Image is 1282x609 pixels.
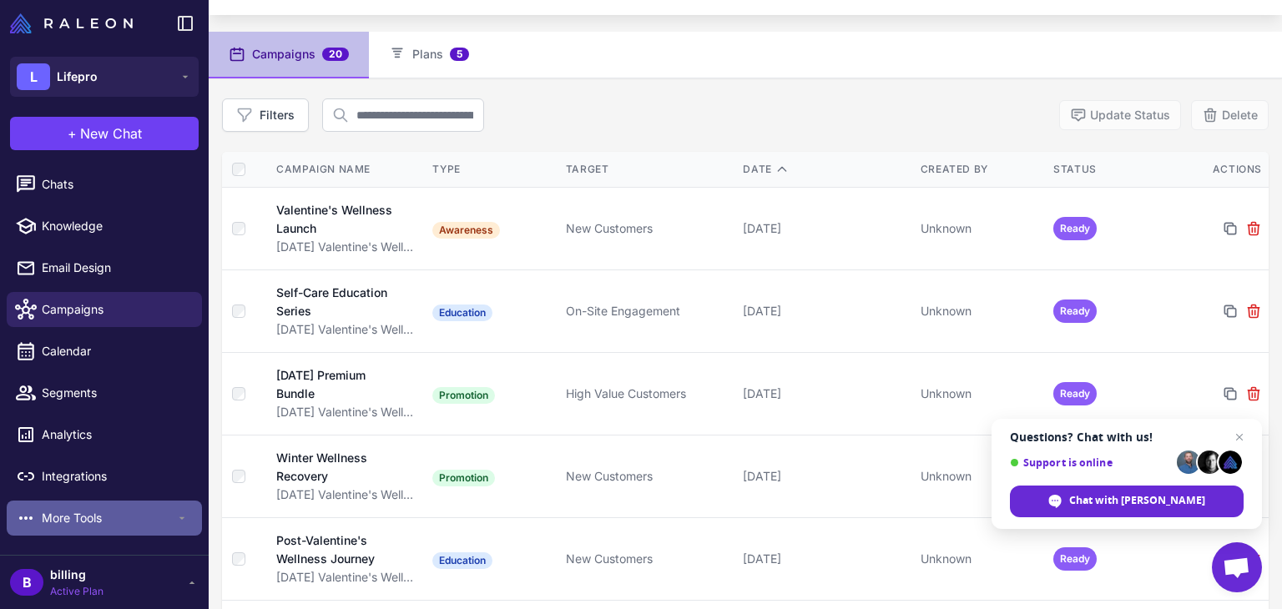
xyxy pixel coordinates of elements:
span: Close chat [1229,427,1249,447]
div: On-Site Engagement [566,302,730,320]
div: Chat with Raleon [1010,486,1244,517]
span: 20 [322,48,349,61]
a: Raleon Logo [10,13,139,33]
a: Integrations [7,459,202,494]
span: Chats [42,175,189,194]
a: Analytics [7,417,202,452]
div: New Customers [566,550,730,568]
div: High Value Customers [566,385,730,403]
span: Support is online [1010,456,1171,469]
span: Questions? Chat with us! [1010,430,1244,444]
span: Campaigns [42,300,189,319]
span: Awareness [432,222,500,239]
a: Email Design [7,250,202,285]
span: Promotion [432,470,495,486]
div: Open chat [1212,542,1262,592]
span: Education [432,304,492,321]
span: Calendar [42,342,189,360]
div: Post-Valentine's Wellness Journey [276,531,404,568]
a: Campaigns [7,292,202,327]
span: Chat with [PERSON_NAME] [1069,493,1205,508]
img: Raleon Logo [10,13,133,33]
div: [DATE] Valentine's Wellness Campaign [276,486,416,504]
div: [DATE] Valentine's Wellness Campaign [276,320,416,339]
div: Created By [921,162,1040,177]
button: Plans5 [369,32,489,78]
div: New Customers [566,467,730,486]
a: Segments [7,375,202,410]
div: Unknown [921,219,1040,238]
div: [DATE] [743,385,907,403]
a: Chats [7,167,202,202]
span: Integrations [42,467,189,486]
button: +New Chat [10,117,199,150]
div: [DATE] Valentine's Wellness Campaign [276,238,416,256]
span: Analytics [42,425,189,444]
div: Target [566,162,730,177]
span: Knowledge [42,217,189,235]
span: Email Design [42,259,189,277]
span: New Chat [80,123,142,143]
div: B [10,569,43,596]
span: More Tools [42,509,175,527]
span: Ready [1053,217,1097,240]
div: Type [432,162,552,177]
span: Segments [42,384,189,402]
div: Unknown [921,550,1040,568]
span: Active Plan [50,584,103,599]
span: + [68,123,77,143]
span: Ready [1053,382,1097,405]
div: [DATE] Valentine's Wellness Campaign [276,568,416,586]
div: [DATE] [743,467,907,486]
span: Ready [1053,547,1097,571]
div: [DATE] [743,550,907,568]
div: [DATE] [743,219,907,238]
a: Calendar [7,334,202,369]
div: Valentine's Wellness Launch [276,201,402,238]
div: Winter Wellness Recovery [276,449,401,486]
span: billing [50,566,103,584]
span: Promotion [432,387,495,404]
button: Delete [1191,100,1269,130]
div: Unknown [921,467,1040,486]
a: Knowledge [7,209,202,244]
div: [DATE] Premium Bundle [276,366,400,403]
button: Campaigns20 [209,32,369,78]
div: Campaign Name [276,162,416,177]
span: 5 [450,48,469,61]
div: Unknown [921,302,1040,320]
div: L [17,63,50,90]
span: Education [432,552,492,569]
div: Date [743,162,907,177]
div: Status [1053,162,1173,177]
div: Unknown [921,385,1040,403]
div: New Customers [566,219,730,238]
span: Ready [1053,299,1097,323]
button: Filters [222,98,309,132]
span: Lifepro [57,68,98,86]
div: [DATE] Valentine's Wellness Campaign [276,403,416,421]
button: Update Status [1059,100,1181,130]
div: Self-Care Education Series [276,284,401,320]
button: LLifepro [10,57,199,97]
div: [DATE] [743,302,907,320]
th: Actions [1180,152,1269,188]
